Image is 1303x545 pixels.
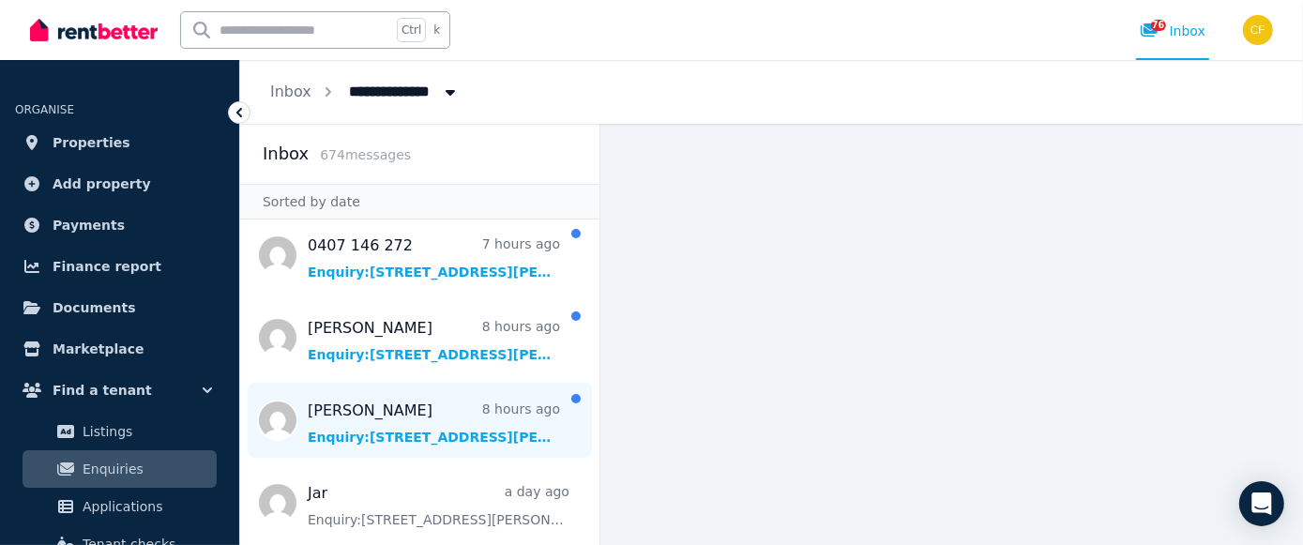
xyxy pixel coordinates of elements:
[15,103,74,116] span: ORGANISE
[15,289,224,326] a: Documents
[320,147,411,162] span: 674 message s
[1151,20,1166,31] span: 76
[53,214,125,236] span: Payments
[23,450,217,488] a: Enquiries
[83,420,209,443] span: Listings
[270,83,311,100] a: Inbox
[15,165,224,203] a: Add property
[15,124,224,161] a: Properties
[433,23,440,38] span: k
[83,495,209,518] span: Applications
[53,338,144,360] span: Marketplace
[308,235,560,281] a: 0407 146 2727 hours agoEnquiry:[STREET_ADDRESS][PERSON_NAME].
[15,330,224,368] a: Marketplace
[240,184,599,220] div: Sorted by date
[240,60,490,124] nav: Breadcrumb
[53,173,151,195] span: Add property
[83,458,209,480] span: Enquiries
[15,371,224,409] button: Find a tenant
[397,18,426,42] span: Ctrl
[263,141,309,167] h2: Inbox
[240,220,599,545] nav: Message list
[308,482,569,529] a: Jara day agoEnquiry:[STREET_ADDRESS][PERSON_NAME].
[308,317,560,364] a: [PERSON_NAME]8 hours agoEnquiry:[STREET_ADDRESS][PERSON_NAME].
[15,248,224,285] a: Finance report
[23,488,217,525] a: Applications
[1243,15,1273,45] img: Christos Fassoulidis
[15,206,224,244] a: Payments
[308,400,560,447] a: [PERSON_NAME]8 hours agoEnquiry:[STREET_ADDRESS][PERSON_NAME].
[53,379,152,401] span: Find a tenant
[30,16,158,44] img: RentBetter
[53,296,136,319] span: Documents
[53,255,161,278] span: Finance report
[1140,22,1205,40] div: Inbox
[1239,481,1284,526] div: Open Intercom Messenger
[23,413,217,450] a: Listings
[53,131,130,154] span: Properties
